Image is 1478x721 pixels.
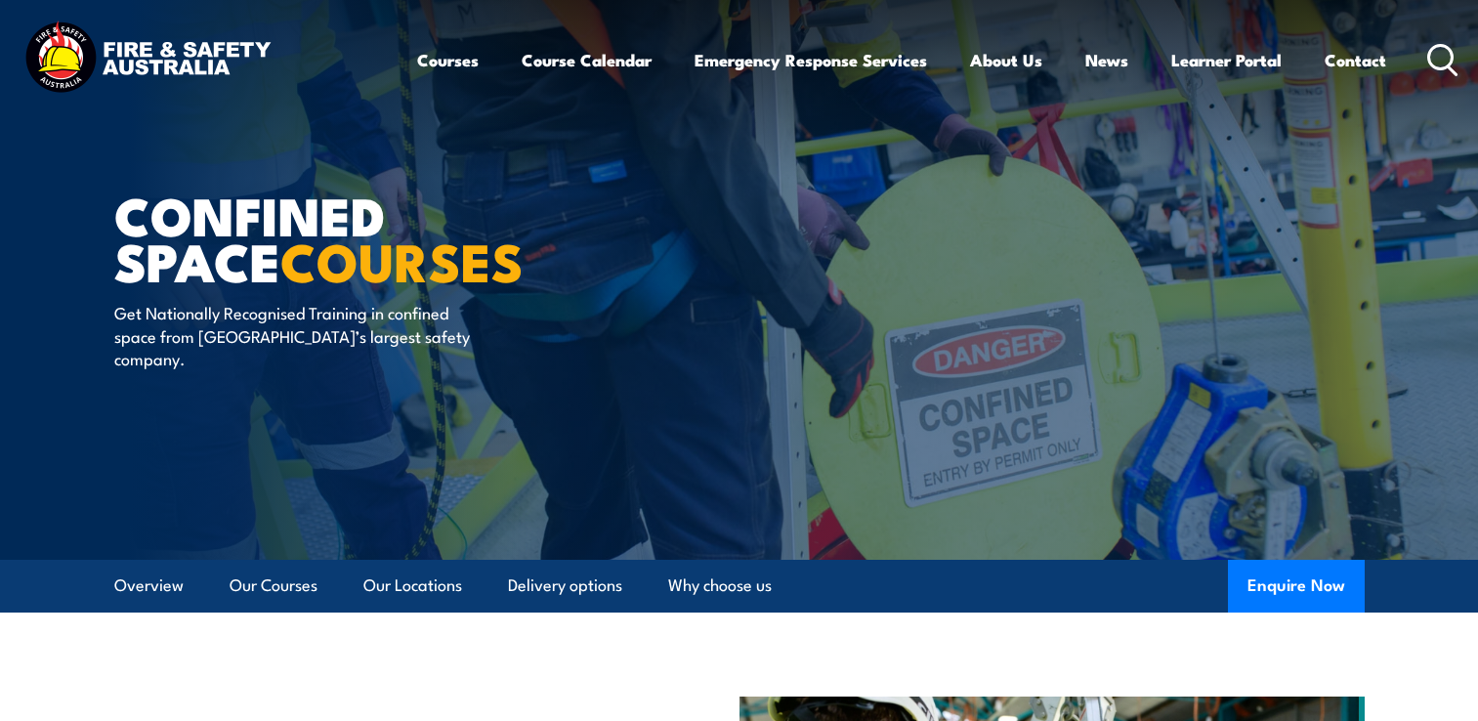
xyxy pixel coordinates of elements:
[230,560,317,612] a: Our Courses
[114,560,184,612] a: Overview
[970,34,1042,86] a: About Us
[1228,560,1365,613] button: Enquire Now
[668,560,772,612] a: Why choose us
[280,219,524,300] strong: COURSES
[1085,34,1128,86] a: News
[363,560,462,612] a: Our Locations
[114,191,597,282] h1: Confined Space
[417,34,479,86] a: Courses
[1325,34,1386,86] a: Contact
[695,34,927,86] a: Emergency Response Services
[508,560,622,612] a: Delivery options
[522,34,652,86] a: Course Calendar
[1171,34,1282,86] a: Learner Portal
[114,301,471,369] p: Get Nationally Recognised Training in confined space from [GEOGRAPHIC_DATA]’s largest safety comp...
